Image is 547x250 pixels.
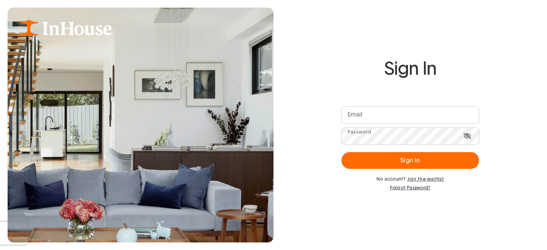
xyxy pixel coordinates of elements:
h1: Sign In [341,59,479,79]
p: No account? [341,176,479,182]
button: Sign In [341,152,479,169]
a: Join the waitlist [407,177,444,181]
img: Guest [8,8,273,242]
a: Forgot Password? [341,185,479,190]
